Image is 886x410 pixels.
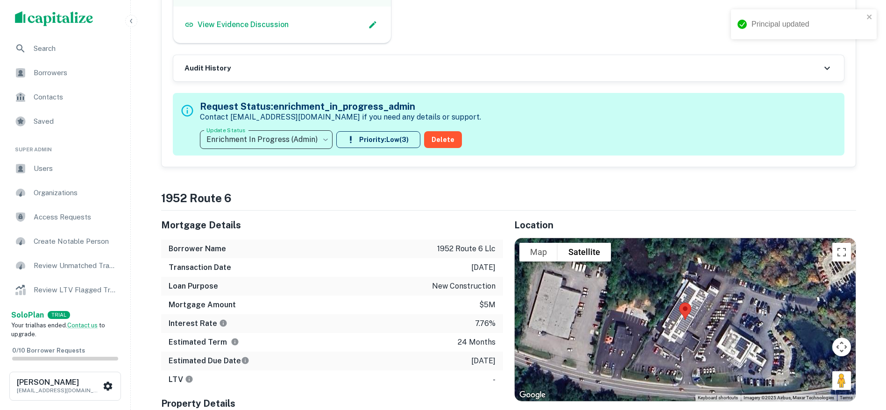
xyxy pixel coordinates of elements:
a: Open this area in Google Maps (opens a new window) [517,389,548,401]
button: close [866,13,873,22]
h6: Loan Purpose [169,281,218,292]
p: View Evidence Discussion [198,19,289,30]
button: Toggle fullscreen view [832,243,851,262]
a: Terms [840,395,853,400]
span: 0 / 10 Borrower Requests [12,347,85,354]
button: Delete [424,131,462,148]
p: $5m [479,299,496,311]
img: Google [517,389,548,401]
h6: Interest Rate [169,318,227,329]
svg: Term is based on a standard schedule for this type of loan. [231,338,239,346]
div: Enrichment In Progress (Admin) [200,127,333,153]
span: Users [34,163,117,174]
button: Show street map [519,243,558,262]
a: Review Unmatched Transactions [7,254,123,277]
h6: Audit History [184,63,231,74]
button: Map camera controls [832,338,851,356]
button: [PERSON_NAME][EMAIL_ADDRESS][DOMAIN_NAME] [9,372,121,401]
a: Contact us [67,322,98,329]
h6: LTV [169,374,193,385]
span: Create Notable Person [34,236,117,247]
span: Access Requests [34,212,117,223]
a: Organizations [7,182,123,204]
p: new construction [432,281,496,292]
img: capitalize-logo.png [15,11,93,26]
h6: Estimated Term [169,337,239,348]
a: Contacts [7,86,123,108]
iframe: Chat Widget [839,335,886,380]
strong: Solo Plan [11,311,44,319]
h6: Estimated Due Date [169,355,249,367]
p: [DATE] [471,355,496,367]
p: 1952 route 6 llc [437,243,496,254]
a: Lender Admin View [7,303,123,325]
span: Contacts [34,92,117,103]
h6: Borrower Name [169,243,226,254]
a: Access Requests [7,206,123,228]
div: Principal updated [751,19,864,30]
button: Priority:Low(3) [336,131,420,148]
span: Imagery ©2025 Airbus, Maxar Technologies [744,395,834,400]
button: Show satellite imagery [558,243,611,262]
span: Saved [34,116,117,127]
svg: LTVs displayed on the website are for informational purposes only and may be reported incorrectly... [185,375,193,383]
label: Update Status [206,126,245,134]
h5: Mortgage Details [161,218,503,232]
p: [DATE] [471,262,496,273]
h4: 1952 route 6 [161,190,856,206]
a: Search [7,37,123,60]
svg: Estimate is based on a standard schedule for this type of loan. [241,356,249,365]
span: Review LTV Flagged Transactions [34,284,117,296]
h6: Mortgage Amount [169,299,236,311]
svg: The interest rates displayed on the website are for informational purposes only and may be report... [219,319,227,327]
div: TRIAL [48,311,70,319]
p: 7.76% [475,318,496,329]
h6: Transaction Date [169,262,231,273]
a: Users [7,157,123,180]
a: Saved [7,110,123,133]
span: Your trial has ended. to upgrade. [11,322,105,338]
a: View Evidence Discussion [184,19,289,30]
span: Review Unmatched Transactions [34,260,117,271]
span: Borrowers [34,67,117,78]
a: SoloPlan [11,310,44,321]
a: Review LTV Flagged Transactions [7,279,123,301]
p: [EMAIL_ADDRESS][DOMAIN_NAME] [17,386,101,395]
button: Drag Pegman onto the map to open Street View [832,371,851,390]
h6: [PERSON_NAME] [17,379,101,386]
span: Search [34,43,117,54]
a: Create Notable Person [7,230,123,253]
p: 24 months [458,337,496,348]
p: Contact [EMAIL_ADDRESS][DOMAIN_NAME] if you need any details or support. [200,112,481,123]
p: - [493,374,496,385]
span: Organizations [34,187,117,198]
li: Super Admin [7,134,123,157]
a: Borrowers [7,62,123,84]
button: Keyboard shortcuts [698,395,738,401]
h5: Request Status: enrichment_in_progress_admin [200,99,481,113]
h5: Location [514,218,856,232]
button: Edit Slack Link [366,18,380,32]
